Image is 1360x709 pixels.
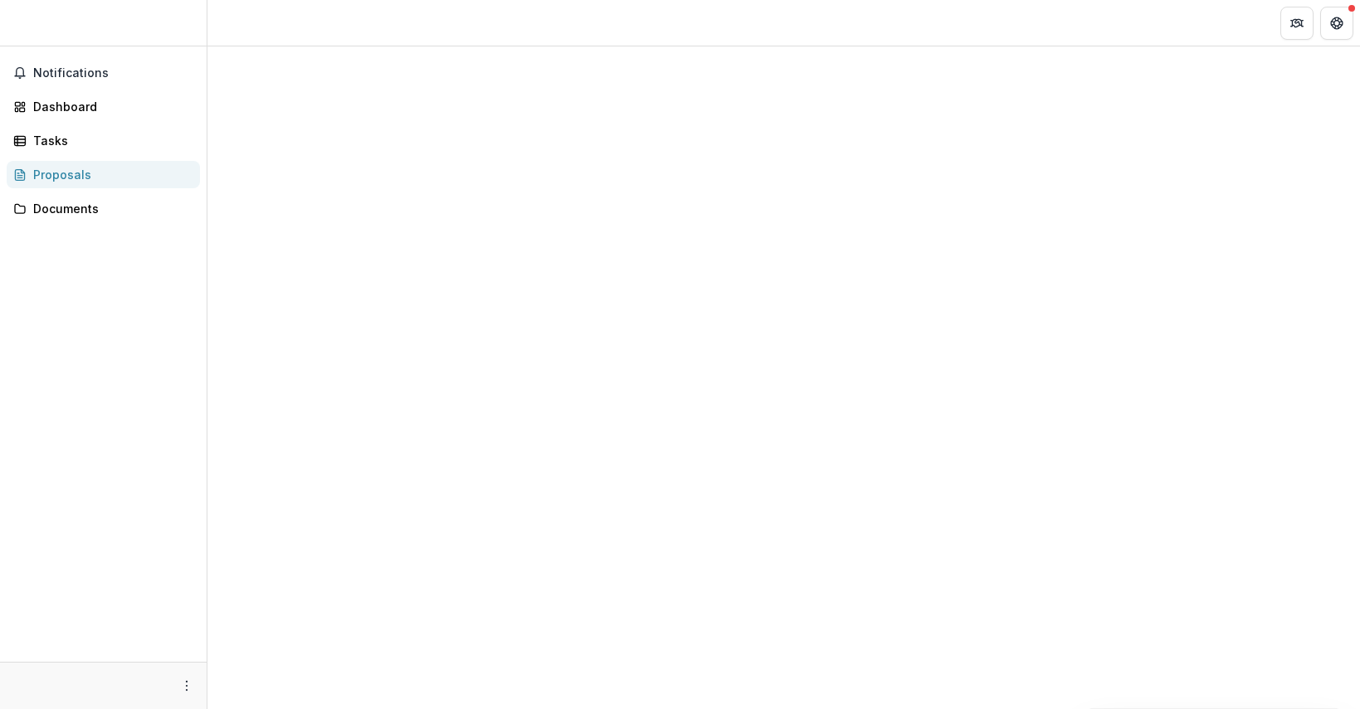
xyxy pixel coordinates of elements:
[33,200,187,217] div: Documents
[7,60,200,86] button: Notifications
[7,161,200,188] a: Proposals
[7,127,200,154] a: Tasks
[33,132,187,149] div: Tasks
[7,195,200,222] a: Documents
[1280,7,1314,40] button: Partners
[177,676,197,696] button: More
[7,93,200,120] a: Dashboard
[33,98,187,115] div: Dashboard
[33,166,187,183] div: Proposals
[1320,7,1353,40] button: Get Help
[33,66,193,80] span: Notifications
